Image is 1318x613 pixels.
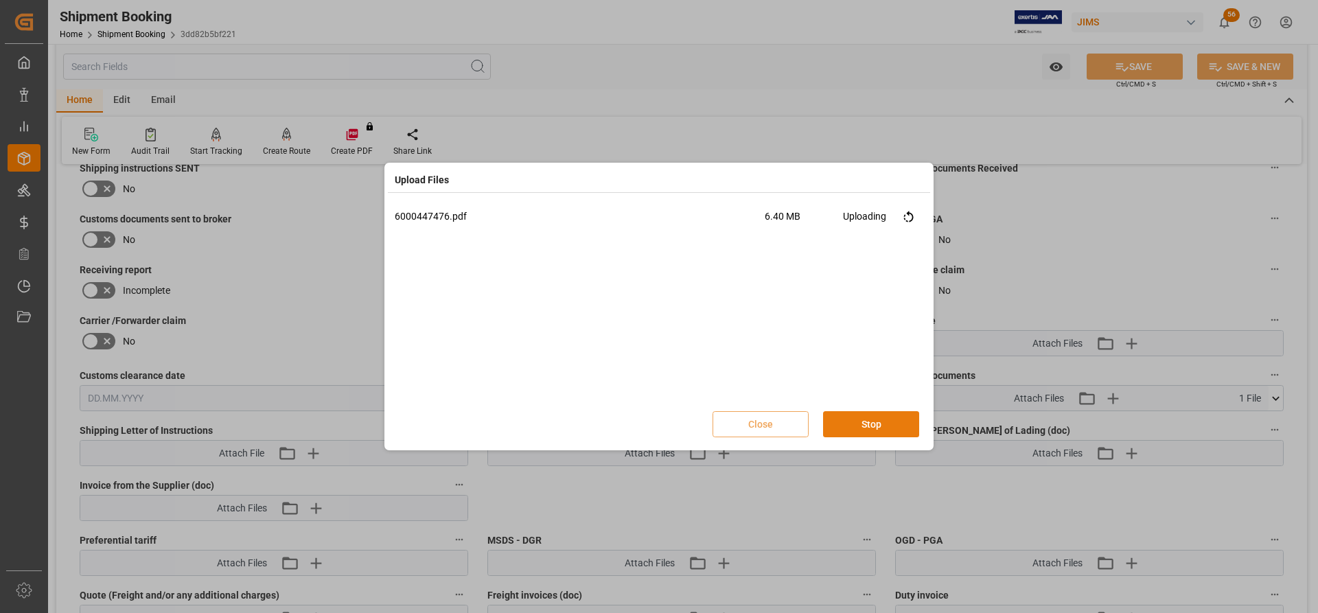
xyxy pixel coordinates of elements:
p: 6000447476.pdf [395,209,765,224]
button: Close [713,411,809,437]
h4: Upload Files [395,173,449,187]
button: Stop [823,411,919,437]
div: Uploading [843,209,886,233]
span: 6.40 MB [765,209,843,233]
